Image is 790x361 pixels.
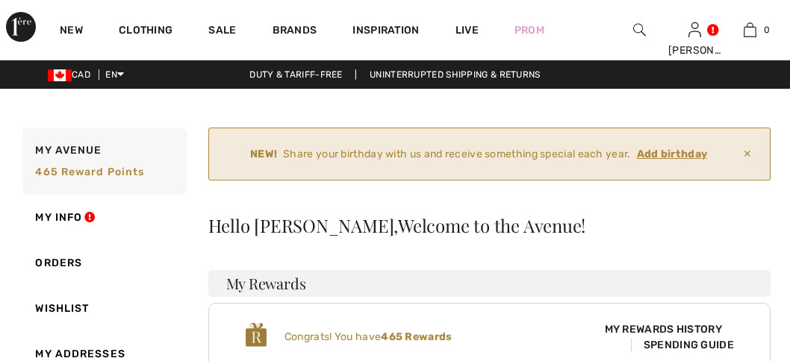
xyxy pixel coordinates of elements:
[48,69,96,80] span: CAD
[208,24,236,40] a: Sale
[245,321,267,348] img: loyalty_logo_r.svg
[35,166,144,178] span: 465 Reward points
[6,12,36,42] img: 1ère Avenue
[221,146,737,162] div: Share your birthday with us and receive something special each year.
[60,24,83,40] a: New
[19,240,187,286] a: Orders
[668,43,722,58] div: [PERSON_NAME]
[250,146,277,162] strong: NEW!
[688,21,701,39] img: My Info
[273,24,317,40] a: Brands
[455,22,479,38] a: Live
[737,140,758,168] span: ✕
[744,21,756,39] img: My Bag
[633,21,646,39] img: search the website
[724,21,777,39] a: 0
[119,24,172,40] a: Clothing
[398,216,585,234] span: Welcome to the Avenue!
[381,330,452,343] b: 465 Rewards
[352,24,419,40] span: Inspiration
[694,316,775,354] iframe: Opens a widget where you can find more information
[19,195,187,240] a: My Info
[688,22,701,37] a: Sign In
[208,270,771,297] h3: My Rewards
[284,330,452,343] span: Congrats! You have
[35,142,102,158] span: My Avenue
[764,23,770,37] span: 0
[593,321,734,337] span: My Rewards History
[637,148,708,160] ins: Add birthday
[514,22,544,38] a: Prom
[208,216,771,234] div: Hello [PERSON_NAME],
[19,286,187,331] a: Wishlist
[631,339,734,351] span: Spending Guide
[48,69,72,81] img: Canadian Dollar
[105,69,124,80] span: EN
